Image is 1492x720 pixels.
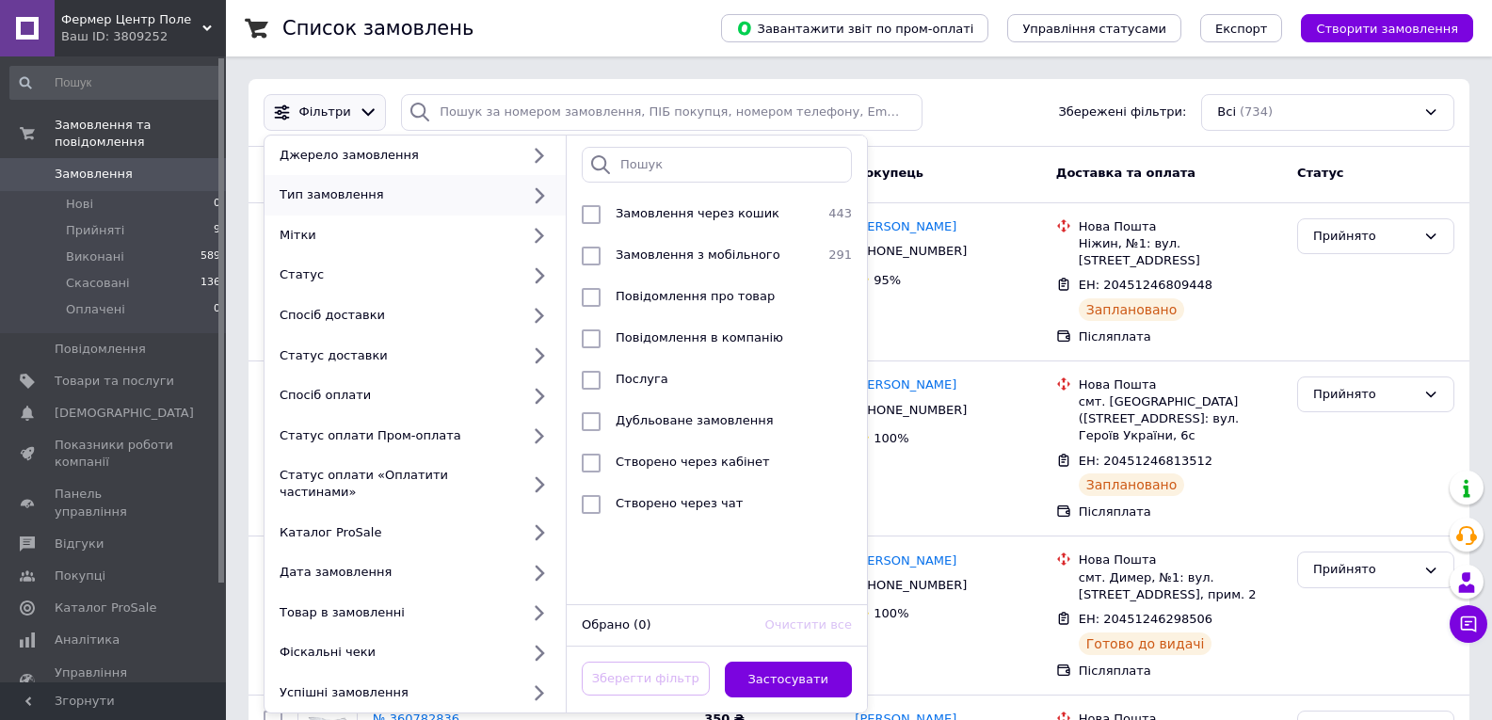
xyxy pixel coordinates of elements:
button: Створити замовлення [1301,14,1473,42]
a: [PERSON_NAME] [855,552,956,570]
span: Покупець [855,166,923,180]
span: 443 [828,205,852,223]
span: Доставка та оплата [1056,166,1195,180]
div: [PHONE_NUMBER] [851,239,971,264]
div: Післяплата [1079,328,1282,345]
span: 0 [214,301,220,318]
button: Застосувати [725,662,853,698]
div: [PHONE_NUMBER] [851,398,971,423]
span: 9 [214,222,220,239]
span: Всі [1217,104,1236,121]
span: ЕН: 20451246298506 [1079,612,1212,626]
a: [PERSON_NAME] [855,376,956,394]
div: Статус доставки [272,347,520,364]
span: Каталог ProSale [55,600,156,616]
div: Нова Пошта [1079,218,1282,235]
span: Повідомлення в компанію [616,330,783,344]
span: Створити замовлення [1316,22,1458,36]
div: Спосіб доставки [272,307,520,324]
a: Створити замовлення [1282,21,1473,35]
div: Прийнято [1313,227,1416,247]
span: Скасовані [66,275,130,292]
div: Успішні замовлення [272,684,520,701]
span: Покупці [55,568,105,584]
span: Замовлення через кошик [616,206,779,220]
span: Повідомлення [55,341,146,358]
span: Нові [66,196,93,213]
input: Пошук [582,147,852,184]
a: [PERSON_NAME] [855,218,956,236]
span: Фермер Центр Поле [61,11,202,28]
input: Пошук [9,66,222,100]
span: Створено через чат [616,496,743,510]
div: Тип замовлення [272,186,520,203]
span: 589 [201,248,220,265]
span: Фільтри [299,104,351,121]
span: Панель управління [55,486,174,520]
span: Замовлення [55,166,133,183]
button: Управління статусами [1007,14,1181,42]
span: Управління сайтом [55,664,174,698]
div: Джерело замовлення [272,147,520,164]
div: смт. Димер, №1: вул. [STREET_ADDRESS], прим. 2 [1079,569,1282,603]
div: Статус [272,266,520,283]
span: Прийняті [66,222,124,239]
span: Замовлення з мобільного [616,248,780,262]
span: 100% [874,606,908,620]
div: Нова Пошта [1079,376,1282,393]
span: Дубльоване замовлення [616,413,773,427]
span: Збережені фільтри: [1058,104,1186,121]
span: Завантажити звіт по пром-оплаті [736,20,973,37]
div: Каталог ProSale [272,524,520,541]
span: Виконані [66,248,124,265]
div: Ніжин, №1: вул. [STREET_ADDRESS] [1079,235,1282,269]
span: Товари та послуги [55,373,174,390]
span: 95% [874,273,901,287]
span: [DEMOGRAPHIC_DATA] [55,405,194,422]
span: 100% [874,431,908,445]
span: ЕН: 20451246813512 [1079,454,1212,468]
div: Статус оплати Пром-оплата [272,427,520,444]
input: Пошук за номером замовлення, ПІБ покупця, номером телефону, Email, номером накладної [401,94,922,131]
span: ЕН: 20451246809448 [1079,278,1212,292]
div: [PHONE_NUMBER] [851,573,971,598]
button: Чат з покупцем [1450,605,1487,643]
div: Обрано (0) [574,616,758,634]
h1: Список замовлень [282,17,473,40]
span: 291 [828,247,852,264]
span: Замовлення та повідомлення [55,117,226,151]
div: смт. [GEOGRAPHIC_DATA] ([STREET_ADDRESS]: вул. Героїв України, 6с [1079,393,1282,445]
div: Статус оплати «Оплатити частинами» [272,467,520,501]
div: Післяплата [1079,504,1282,520]
span: Управління статусами [1022,22,1166,36]
span: Показники роботи компанії [55,437,174,471]
div: Фіскальні чеки [272,644,520,661]
span: Оплачені [66,301,125,318]
button: Завантажити звіт по пром-оплаті [721,14,988,42]
span: Аналітика [55,632,120,648]
div: Мітки [272,227,520,244]
div: Готово до видачі [1079,632,1212,655]
div: Ваш ID: 3809252 [61,28,226,45]
div: Заплановано [1079,298,1185,321]
div: Дата замовлення [272,564,520,581]
div: Нова Пошта [1079,552,1282,568]
button: Експорт [1200,14,1283,42]
span: 0 [214,196,220,213]
span: Створено через кабінет [616,455,770,469]
div: Товар в замовленні [272,604,520,621]
span: Експорт [1215,22,1268,36]
span: (734) [1240,104,1273,119]
div: Заплановано [1079,473,1185,496]
div: Прийнято [1313,385,1416,405]
span: 136 [201,275,220,292]
span: Відгуки [55,536,104,552]
div: Спосіб оплати [272,387,520,404]
span: Статус [1297,166,1344,180]
span: Послуга [616,372,668,386]
div: Прийнято [1313,560,1416,580]
span: Повідомлення про товар [616,289,775,303]
div: Післяплата [1079,663,1282,680]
